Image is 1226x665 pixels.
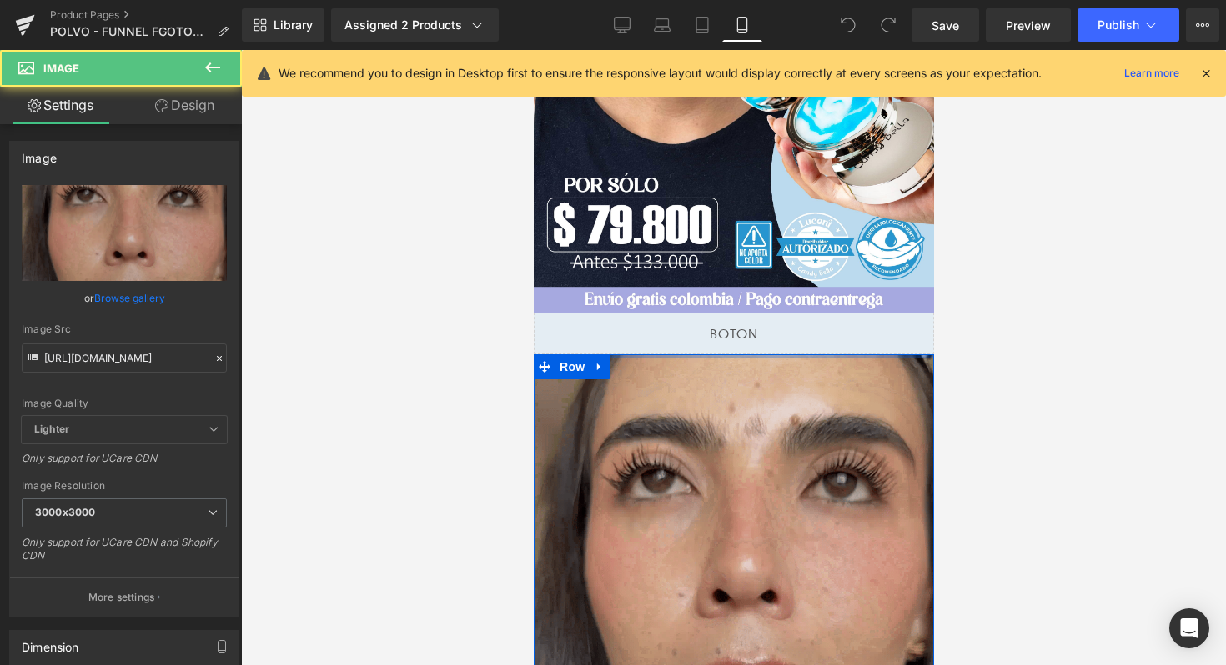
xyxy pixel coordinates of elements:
[43,62,79,75] span: Image
[1186,8,1219,42] button: More
[642,8,682,42] a: Laptop
[832,8,865,42] button: Undo
[602,8,642,42] a: Desktop
[50,8,242,22] a: Product Pages
[94,283,165,312] a: Browse gallery
[986,8,1071,42] a: Preview
[35,506,95,518] b: 3000x3000
[1118,63,1186,83] a: Learn more
[22,323,227,335] div: Image Src
[1098,18,1139,32] span: Publish
[22,397,227,409] div: Image Quality
[22,536,227,573] div: Only support for UCare CDN and Shopify CDN
[22,452,227,476] div: Only support for UCare CDN
[242,8,324,42] a: New Library
[1006,17,1051,34] span: Preview
[1169,608,1209,648] div: Open Intercom Messenger
[50,25,210,38] span: POLVO - FUNNEL FGOTOS PRO
[22,142,57,165] div: Image
[279,64,1042,82] p: We recommend you to design in Desktop first to ensure the responsive layout would display correct...
[22,304,55,329] span: Row
[274,17,313,32] span: Library
[88,590,155,605] p: More settings
[872,8,905,42] button: Redo
[22,631,79,654] div: Dimension
[682,8,722,42] a: Tablet
[124,87,245,124] a: Design
[722,8,762,42] a: Mobile
[932,17,959,34] span: Save
[55,304,77,329] a: Expand / Collapse
[344,17,485,33] div: Assigned 2 Products
[22,343,227,372] input: Link
[22,289,227,307] div: or
[10,577,239,617] button: More settings
[22,480,227,492] div: Image Resolution
[34,422,69,435] b: Lighter
[1078,8,1179,42] button: Publish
